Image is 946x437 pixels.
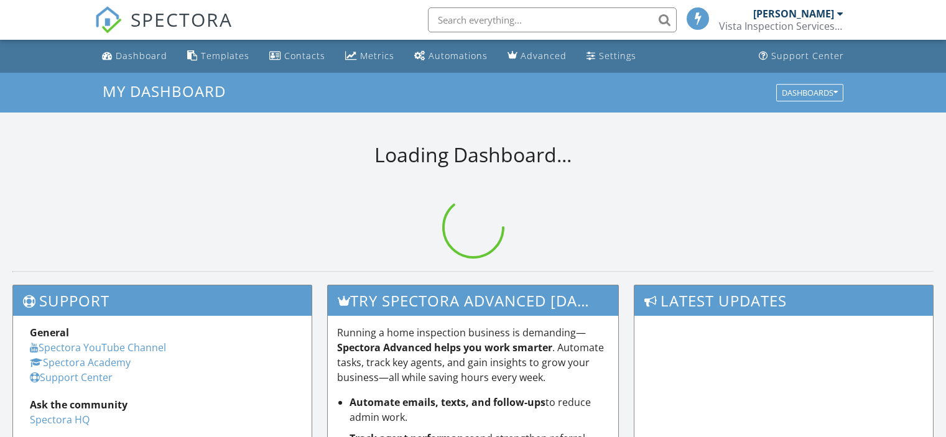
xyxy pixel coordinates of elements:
div: Support Center [771,50,844,62]
div: Dashboards [782,88,838,97]
a: Settings [582,45,641,68]
div: Automations [429,50,488,62]
a: Spectora HQ [30,413,90,426]
strong: Spectora Advanced helps you work smarter [337,341,552,354]
a: Dashboard [97,45,172,68]
h3: Support [13,285,312,316]
strong: Automate emails, texts, and follow-ups [350,395,545,409]
div: Vista Inspection Services LLC [719,20,843,32]
div: Ask the community [30,397,295,412]
div: Contacts [284,50,325,62]
strong: General [30,326,69,339]
div: Dashboard [116,50,167,62]
h3: Try spectora advanced [DATE] [328,285,619,316]
div: Settings [599,50,636,62]
a: Templates [182,45,254,68]
p: Running a home inspection business is demanding— . Automate tasks, track key agents, and gain ins... [337,325,610,385]
img: The Best Home Inspection Software - Spectora [95,6,122,34]
a: Spectora Academy [30,356,131,369]
li: to reduce admin work. [350,395,610,425]
a: Contacts [264,45,330,68]
h3: Latest Updates [634,285,933,316]
a: Support Center [754,45,849,68]
a: Automations (Basic) [409,45,493,68]
span: My Dashboard [103,81,226,101]
a: SPECTORA [95,17,233,43]
a: Metrics [340,45,399,68]
div: [PERSON_NAME] [753,7,834,20]
a: Support Center [30,370,113,384]
div: Templates [201,50,249,62]
span: SPECTORA [131,6,233,32]
div: Metrics [360,50,394,62]
a: Spectora YouTube Channel [30,341,166,354]
button: Dashboards [776,84,843,101]
a: Advanced [503,45,572,68]
div: Advanced [521,50,567,62]
input: Search everything... [428,7,677,32]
